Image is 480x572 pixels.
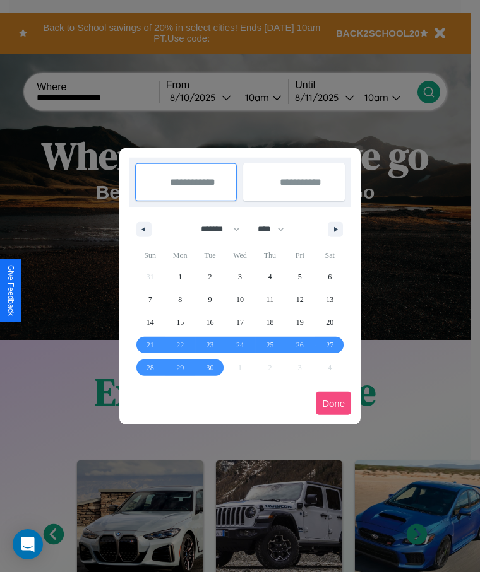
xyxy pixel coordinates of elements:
button: 7 [135,288,165,311]
button: 28 [135,356,165,379]
button: 23 [195,334,225,356]
span: Sun [135,245,165,266]
span: 9 [208,288,212,311]
button: 5 [285,266,315,288]
span: 3 [238,266,242,288]
button: 4 [255,266,285,288]
span: Wed [225,245,255,266]
button: 14 [135,311,165,334]
button: 1 [165,266,195,288]
span: 14 [147,311,154,334]
button: Done [316,392,351,415]
span: Fri [285,245,315,266]
span: Tue [195,245,225,266]
button: 6 [315,266,345,288]
span: 28 [147,356,154,379]
span: Sat [315,245,345,266]
span: 5 [298,266,302,288]
button: 9 [195,288,225,311]
button: 29 [165,356,195,379]
span: 27 [326,334,333,356]
button: 25 [255,334,285,356]
button: 12 [285,288,315,311]
span: 11 [267,288,274,311]
button: 8 [165,288,195,311]
span: 29 [176,356,184,379]
span: 7 [148,288,152,311]
button: 17 [225,311,255,334]
button: 3 [225,266,255,288]
span: 2 [208,266,212,288]
div: Give Feedback [6,265,15,316]
span: 1 [178,266,182,288]
button: 10 [225,288,255,311]
span: 18 [266,311,273,334]
button: 21 [135,334,165,356]
span: 10 [236,288,244,311]
span: 8 [178,288,182,311]
button: 22 [165,334,195,356]
button: 20 [315,311,345,334]
span: 25 [266,334,273,356]
span: 22 [176,334,184,356]
span: 30 [207,356,214,379]
button: 30 [195,356,225,379]
span: 13 [326,288,333,311]
span: 20 [326,311,333,334]
div: Open Intercom Messenger [13,529,43,559]
button: 15 [165,311,195,334]
button: 13 [315,288,345,311]
button: 18 [255,311,285,334]
button: 16 [195,311,225,334]
span: 6 [328,266,332,288]
button: 27 [315,334,345,356]
span: Thu [255,245,285,266]
button: 24 [225,334,255,356]
span: 23 [207,334,214,356]
span: 26 [296,334,304,356]
span: 17 [236,311,244,334]
span: 16 [207,311,214,334]
span: 4 [268,266,272,288]
button: 2 [195,266,225,288]
span: 21 [147,334,154,356]
span: 15 [176,311,184,334]
span: 24 [236,334,244,356]
button: 26 [285,334,315,356]
button: 11 [255,288,285,311]
span: Mon [165,245,195,266]
button: 19 [285,311,315,334]
span: 12 [296,288,304,311]
span: 19 [296,311,304,334]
